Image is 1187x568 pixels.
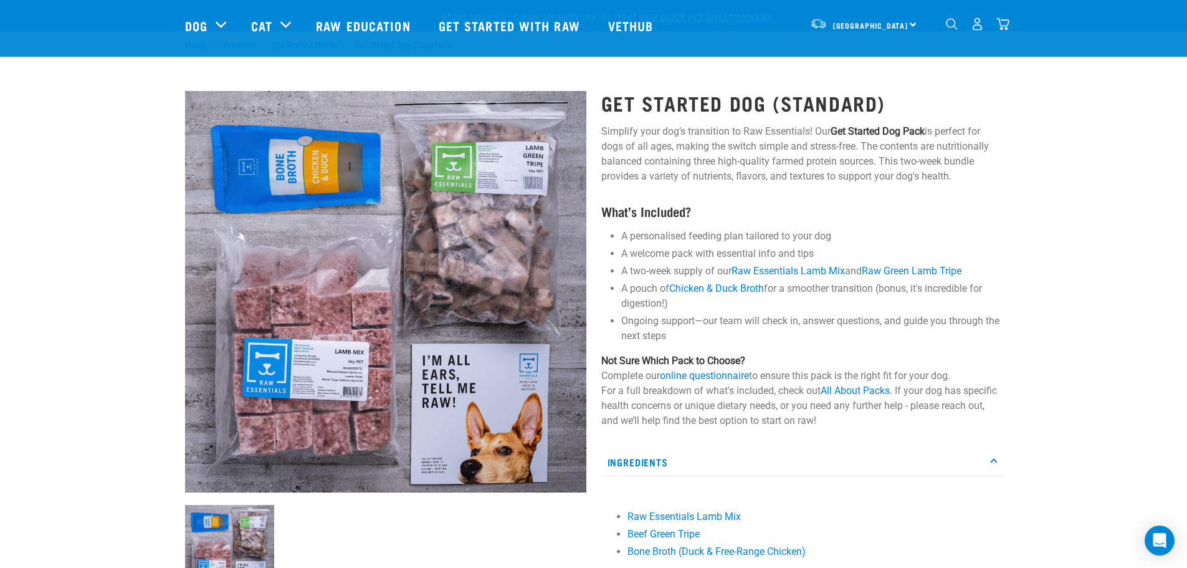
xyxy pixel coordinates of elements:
strong: What’s Included? [601,208,691,214]
p: Simplify your dog’s transition to Raw Essentials! Our is perfect for dogs of all ages, making the... [601,124,1003,184]
a: Raw Essentials Lamb Mix [627,511,741,522]
div: Open Intercom Messenger [1145,526,1175,556]
a: Get started with Raw [426,1,596,51]
span: [GEOGRAPHIC_DATA] [833,23,908,27]
a: Bone Broth (Duck & Free-Range Chicken) [627,546,806,557]
a: All About Packs [821,385,890,397]
a: Dog [185,16,207,35]
a: Beef Green Tripe [627,528,700,540]
img: user.png [971,17,984,31]
a: Raw Green Lamb Tripe [862,265,961,277]
img: home-icon-1@2x.png [946,18,958,30]
h1: Get Started Dog (Standard) [601,92,1003,114]
li: Ongoing support—our team will check in, answer questions, and guide you through the next steps [621,314,1003,344]
li: A pouch of for a smoother transition (bonus, it's incredible for digestion!) [621,281,1003,311]
p: Complete our to ensure this pack is the right fit for your dog. For a full breakdown of what's in... [601,354,1003,428]
a: Chicken & Duck Broth [669,282,764,294]
a: Cat [251,16,272,35]
p: Ingredients [601,448,1003,476]
a: Raw Education [303,1,426,51]
a: Vethub [596,1,669,51]
img: home-icon@2x.png [996,17,1009,31]
strong: Not Sure Which Pack to Choose? [601,355,745,367]
img: NSP Dog Standard Update [185,91,586,493]
a: online questionnaire [660,370,749,382]
img: van-moving.png [810,18,827,29]
li: A personalised feeding plan tailored to your dog [621,229,1003,244]
strong: Get Started Dog Pack [831,125,925,137]
li: A two-week supply of our and [621,264,1003,279]
a: Raw Essentials Lamb Mix [732,265,845,277]
li: A welcome pack with essential info and tips [621,246,1003,261]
